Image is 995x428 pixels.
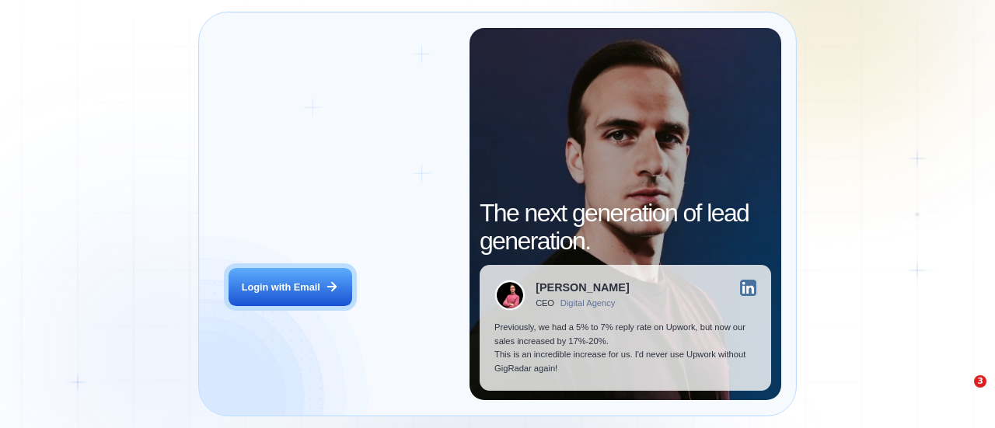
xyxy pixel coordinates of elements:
[242,280,320,294] div: Login with Email
[536,282,629,293] div: [PERSON_NAME]
[942,375,979,412] iframe: Intercom live chat
[536,298,554,308] div: CEO
[974,375,986,388] span: 3
[480,200,771,254] h2: The next generation of lead generation.
[494,321,756,375] p: Previously, we had a 5% to 7% reply rate on Upwork, but now our sales increased by 17%-20%. This ...
[560,298,616,308] div: Digital Agency
[229,268,351,307] button: Login with Email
